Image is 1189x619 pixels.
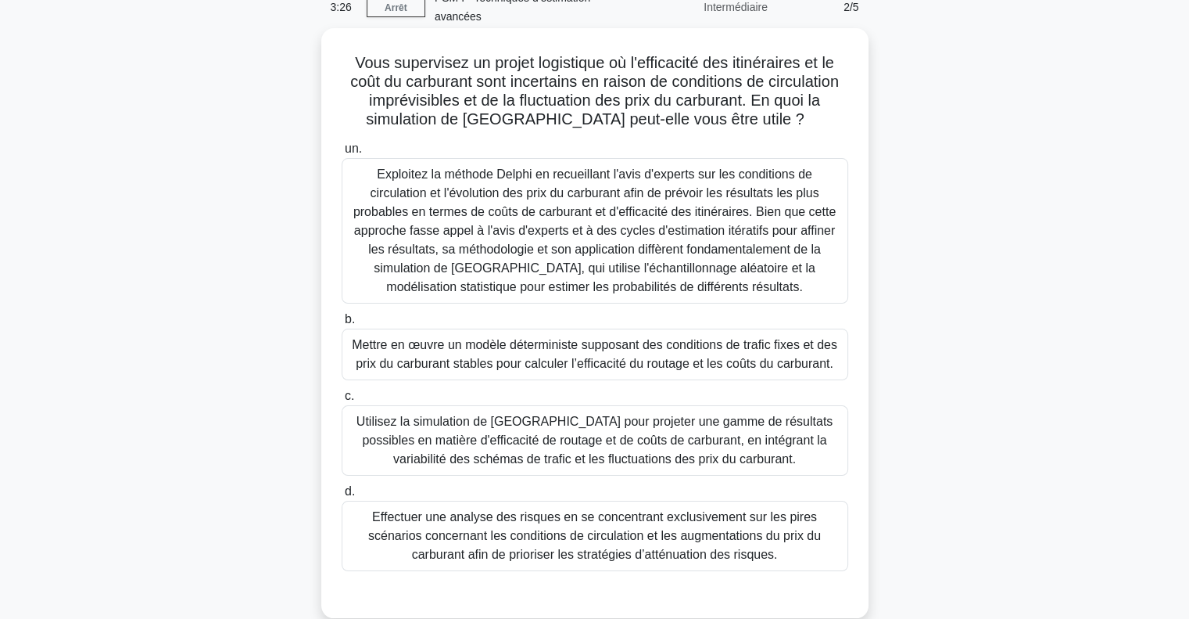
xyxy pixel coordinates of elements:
[704,1,768,13] font: Intermédiaire
[843,1,858,13] font: 2/5
[345,389,354,402] font: c.
[352,338,837,370] font: Mettre en œuvre un modèle déterministe supposant des conditions de trafic fixes et des prix du ca...
[368,510,821,561] font: Effectuer une analyse des risques en se concentrant exclusivement sur les pires scénarios concern...
[356,415,833,466] font: Utilisez la simulation de [GEOGRAPHIC_DATA] pour projeter une gamme de résultats possibles en mat...
[350,54,839,128] font: Vous supervisez un projet logistique où l'efficacité des itinéraires et le coût du carburant sont...
[353,167,836,293] font: Exploitez la méthode Delphi en recueillant l'avis d'experts sur les conditions de circulation et ...
[345,484,355,498] font: d.
[345,312,355,326] font: b.
[345,142,362,155] font: un.
[385,2,407,13] font: Arrêt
